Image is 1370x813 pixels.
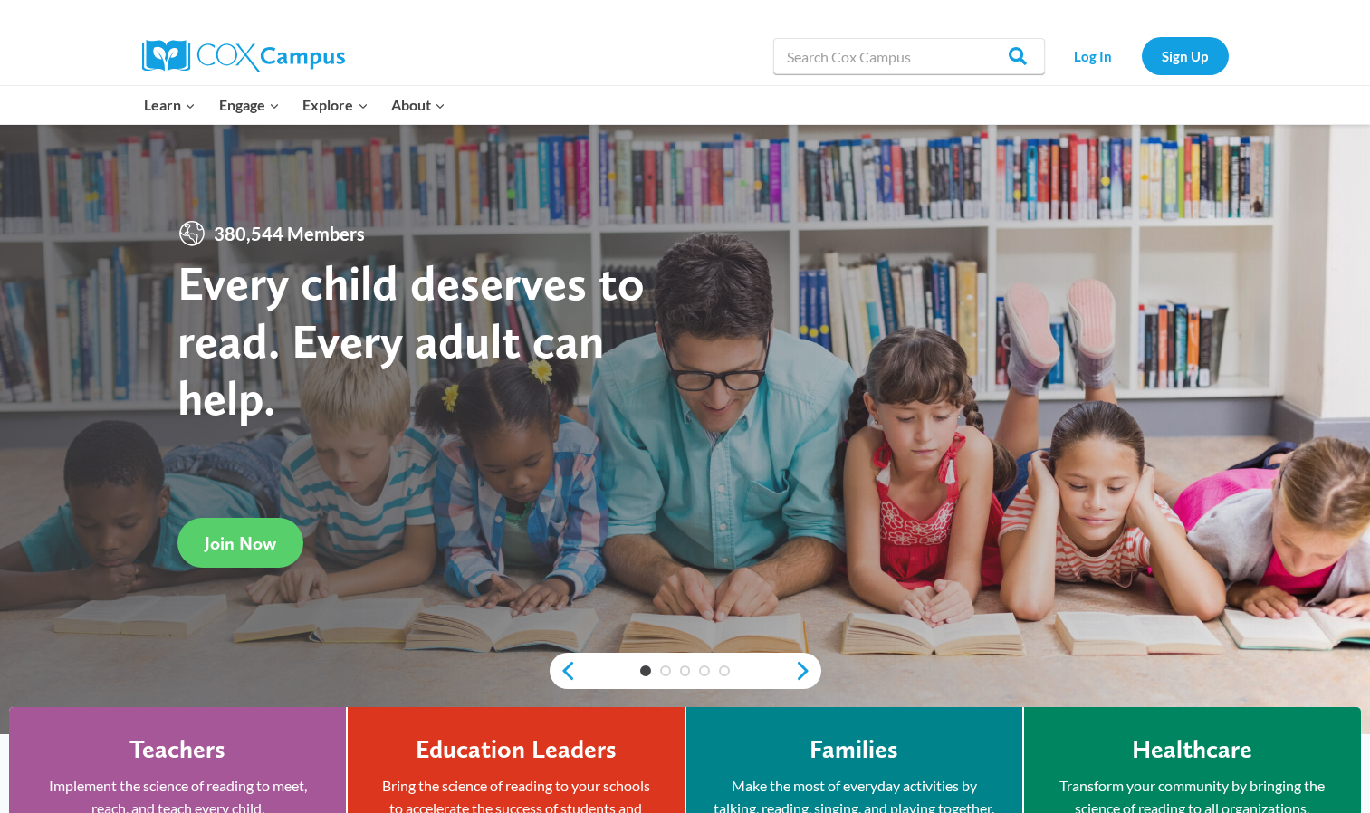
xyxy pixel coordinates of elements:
a: 1 [640,665,651,676]
a: next [794,660,821,682]
a: Log In [1054,37,1133,74]
h4: Teachers [129,734,225,765]
input: Search Cox Campus [773,38,1045,74]
a: 5 [719,665,730,676]
strong: Every child deserves to read. Every adult can help. [177,253,645,426]
span: Join Now [205,532,276,554]
a: 3 [680,665,691,676]
nav: Secondary Navigation [1054,37,1229,74]
img: Cox Campus [142,40,345,72]
nav: Primary Navigation [133,86,457,124]
div: content slider buttons [550,653,821,689]
a: 2 [660,665,671,676]
a: 4 [699,665,710,676]
a: Sign Up [1142,37,1229,74]
h4: Healthcare [1132,734,1252,765]
h4: Families [810,734,898,765]
span: Engage [219,93,280,117]
span: 380,544 Members [206,219,372,248]
span: Explore [302,93,368,117]
span: About [391,93,445,117]
span: Learn [144,93,196,117]
h4: Education Leaders [416,734,617,765]
a: Join Now [177,518,303,568]
a: previous [550,660,577,682]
